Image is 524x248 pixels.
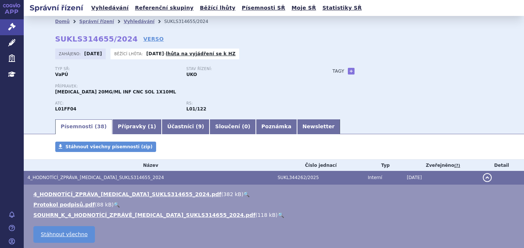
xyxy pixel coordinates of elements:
span: Stáhnout všechny písemnosti (zip) [66,144,153,149]
a: Poznámka [256,119,297,134]
h3: Tagy [333,67,345,76]
a: 🔍 [113,202,120,208]
h2: Správní řízení [24,3,89,13]
th: Číslo jednací [274,160,364,171]
span: Zahájeno: [59,51,82,57]
span: Interní [368,175,382,180]
span: [MEDICAL_DATA] 20MG/ML INF CNC SOL 1X10ML [55,89,176,95]
button: detail [483,173,492,182]
strong: SUKLS314655/2024 [55,34,138,43]
strong: UKO [187,72,197,77]
abbr: (?) [454,163,460,168]
a: Vyhledávání [89,3,131,13]
p: - [146,51,235,57]
span: 88 kB [97,202,112,208]
a: 🔍 [278,212,284,218]
a: 4_HODNOTÍCÍ_ZPRÁVA_[MEDICAL_DATA]_SUKLS314655_2024.pdf [33,191,221,197]
span: 0 [244,123,248,129]
a: Správní řízení [79,19,114,24]
strong: VaPÚ [55,72,68,77]
a: Sloučení (0) [210,119,256,134]
strong: avelumab [187,106,207,112]
a: Protokol podpisů.pdf [33,202,95,208]
span: Běžící lhůta: [114,51,144,57]
p: Stav řízení: [187,67,310,71]
li: ( ) [33,211,517,219]
strong: [DATE] [146,51,164,56]
td: [DATE] [403,171,479,185]
strong: [DATE] [84,51,102,56]
th: Zveřejněno [403,160,479,171]
a: 🔍 [243,191,250,197]
a: Písemnosti (38) [55,119,112,134]
td: SUKL344262/2025 [274,171,364,185]
a: Moje SŘ [289,3,318,13]
strong: AVELUMAB [55,106,76,112]
p: Přípravek: [55,84,318,89]
span: 4_HODNOTÍCÍ_ZPRÁVA_BAVENCIO_SUKLS314655_2024 [27,175,164,180]
a: VERSO [143,35,164,43]
a: Stáhnout všechno [33,226,95,243]
span: 38 [97,123,104,129]
p: RS: [187,101,310,106]
a: Statistiky SŘ [320,3,364,13]
a: lhůta na vyjádření se k HZ [166,51,235,56]
a: Běžící lhůty [198,3,238,13]
span: 1 [150,123,154,129]
a: Písemnosti SŘ [240,3,287,13]
li: ( ) [33,191,517,198]
span: 382 kB [223,191,241,197]
a: Přípravky (1) [112,119,162,134]
a: Newsletter [297,119,340,134]
a: Účastníci (9) [162,119,210,134]
li: ( ) [33,201,517,208]
p: ATC: [55,101,179,106]
li: SUKLS314655/2024 [164,16,218,27]
p: Typ SŘ: [55,67,179,71]
th: Název [24,160,274,171]
a: Vyhledávání [123,19,154,24]
th: Typ [364,160,403,171]
a: SOUHRN_K_4_HODNOTÍCÍ_ZPRÁVĚ_[MEDICAL_DATA]_SUKLS314655_2024.pdf [33,212,256,218]
a: Domů [55,19,70,24]
th: Detail [479,160,524,171]
a: + [348,68,355,75]
a: Referenční skupiny [133,3,196,13]
a: Stáhnout všechny písemnosti (zip) [55,142,156,152]
span: 118 kB [257,212,276,218]
span: 9 [198,123,202,129]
